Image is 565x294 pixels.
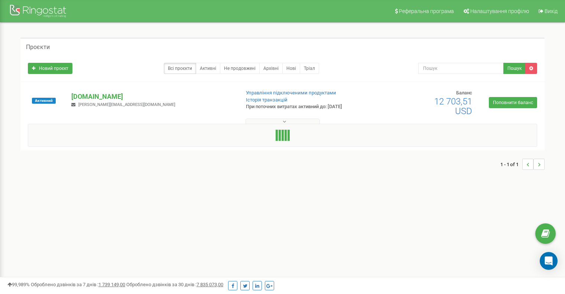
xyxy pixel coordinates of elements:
[197,282,223,287] u: 7 835 073,00
[126,282,223,287] span: Оброблено дзвінків за 30 днів :
[31,282,125,287] span: Оброблено дзвінків за 7 днів :
[32,98,56,104] span: Активний
[26,44,50,51] h5: Проєкти
[196,63,220,74] a: Активні
[545,8,558,14] span: Вихід
[300,63,319,74] a: Тріал
[246,97,288,103] a: Історія транзакцій
[500,159,522,170] span: 1 - 1 of 1
[434,96,472,116] span: 12 703,51 USD
[282,63,300,74] a: Нові
[489,97,537,108] a: Поповнити баланс
[418,63,504,74] input: Пошук
[220,63,260,74] a: Не продовжені
[164,63,196,74] a: Всі проєкти
[246,103,365,110] p: При поточних витратах активний до: [DATE]
[7,282,30,287] span: 99,989%
[470,8,529,14] span: Налаштування профілю
[399,8,454,14] span: Реферальна програма
[98,282,125,287] u: 1 739 149,00
[456,90,472,96] span: Баланс
[259,63,283,74] a: Архівні
[71,92,234,101] p: [DOMAIN_NAME]
[500,151,545,177] nav: ...
[78,102,175,107] span: [PERSON_NAME][EMAIL_ADDRESS][DOMAIN_NAME]
[540,252,558,270] div: Open Intercom Messenger
[246,90,336,96] a: Управління підключеними продуктами
[503,63,526,74] button: Пошук
[28,63,72,74] a: Новий проєкт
